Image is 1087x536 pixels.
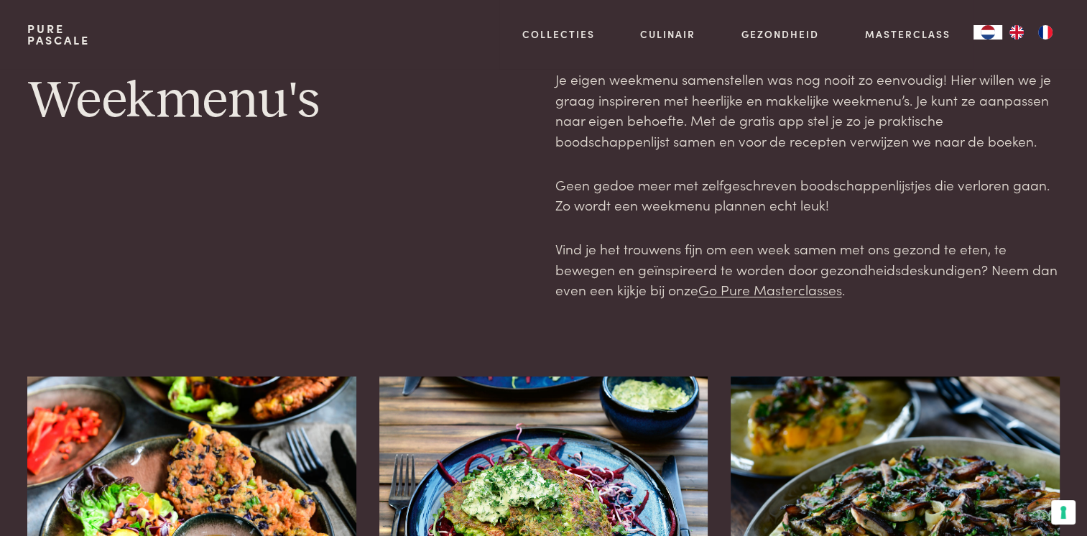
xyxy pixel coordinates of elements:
div: Language [973,25,1002,40]
a: FR [1031,25,1060,40]
a: Collecties [522,27,595,42]
p: Geen gedoe meer met zelfgeschreven boodschappenlijstjes die verloren gaan. Zo wordt een weekmenu ... [555,175,1059,216]
h1: Weekmenu's [27,69,532,134]
a: PurePascale [27,23,90,46]
p: Vind je het trouwens fijn om een week samen met ons gezond te eten, te bewegen en geïnspireerd te... [555,239,1059,300]
a: Go Pure Masterclasses [698,279,841,299]
ul: Language list [1002,25,1060,40]
aside: Language selected: Nederlands [973,25,1060,40]
a: Gezondheid [741,27,819,42]
a: NL [973,25,1002,40]
a: Culinair [640,27,695,42]
button: Uw voorkeuren voor toestemming voor trackingtechnologieën [1051,500,1076,525]
a: EN [1002,25,1031,40]
a: Masterclass [865,27,950,42]
p: Je eigen weekmenu samenstellen was nog nooit zo eenvoudig! Hier willen we je graag inspireren met... [555,69,1059,152]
